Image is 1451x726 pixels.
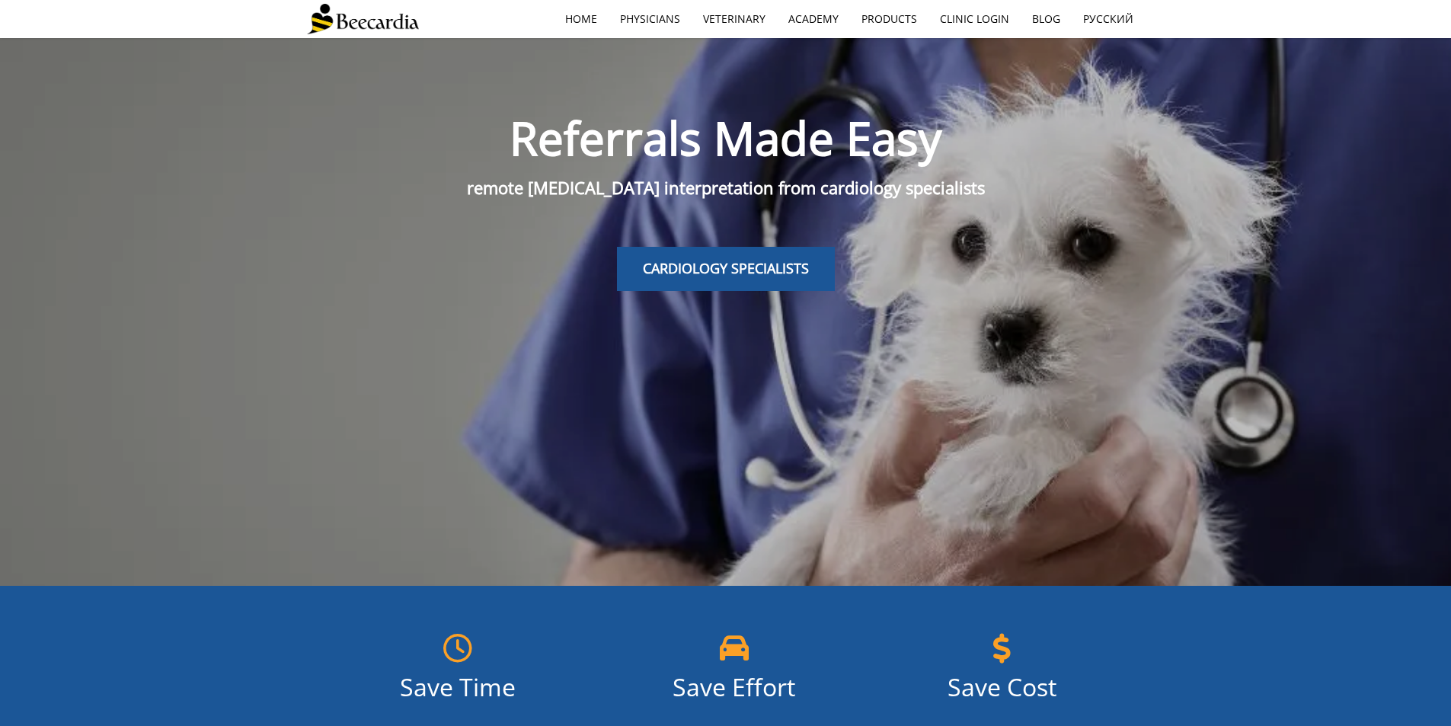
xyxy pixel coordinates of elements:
[1021,2,1072,37] a: Blog
[554,2,609,37] a: home
[617,247,835,291] a: CARDIOLOGY SPECIALISTS
[609,2,692,37] a: Physicians
[673,670,795,703] span: Save Effort
[777,2,850,37] a: Academy
[692,2,777,37] a: Veterinary
[1072,2,1145,37] a: Русский
[948,670,1056,703] span: Save Cost
[307,4,419,34] img: Beecardia
[850,2,928,37] a: Products
[467,176,985,199] span: remote [MEDICAL_DATA] interpretation from cardiology specialists
[928,2,1021,37] a: Clinic Login
[400,670,516,703] span: Save Time
[510,107,941,169] span: Referrals Made Easy
[643,259,809,277] span: CARDIOLOGY SPECIALISTS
